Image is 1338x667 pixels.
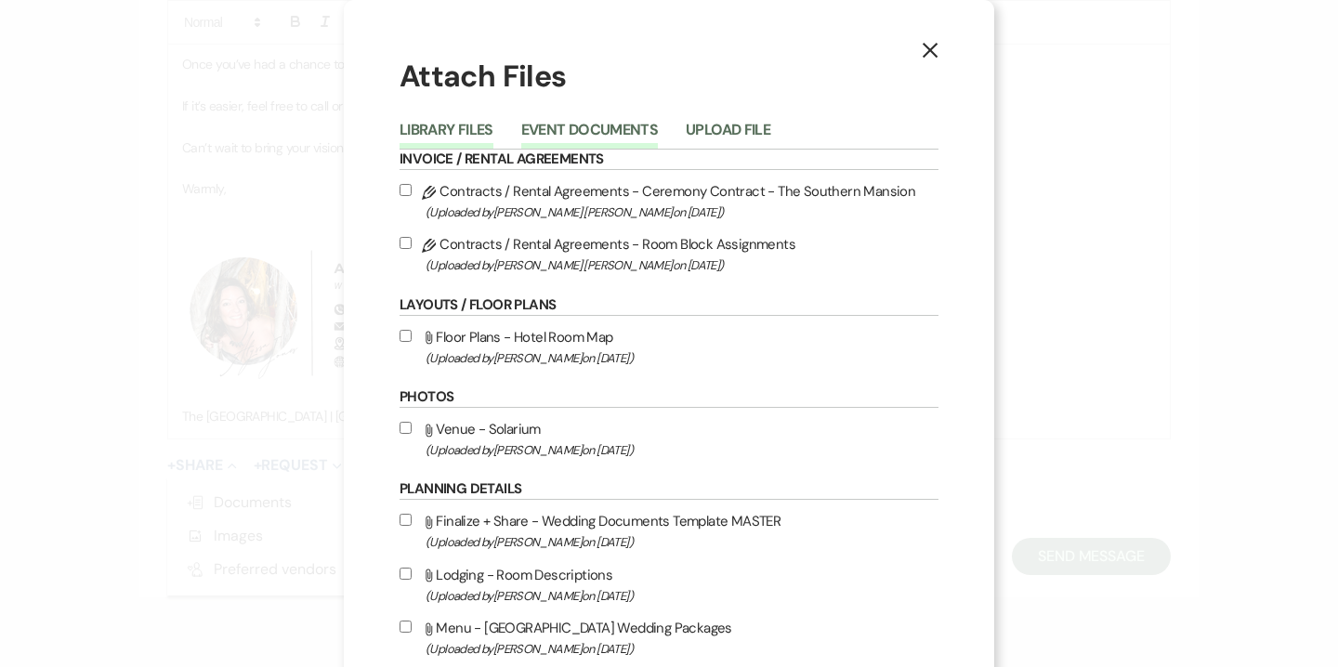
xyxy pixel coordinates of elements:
span: (Uploaded by [PERSON_NAME] on [DATE] ) [426,531,938,553]
button: Library Files [400,123,493,149]
label: Contracts / Rental Agreements - Room Block Assignments [400,232,938,276]
span: (Uploaded by [PERSON_NAME] on [DATE] ) [426,585,938,607]
input: Contracts / Rental Agreements - Room Block Assignments(Uploaded by[PERSON_NAME] [PERSON_NAME]on [... [400,237,412,249]
span: (Uploaded by [PERSON_NAME] on [DATE] ) [426,638,938,660]
label: Finalize + Share - Wedding Documents Template MASTER [400,509,938,553]
label: Lodging - Room Descriptions [400,563,938,607]
label: Menu - [GEOGRAPHIC_DATA] Wedding Packages [400,616,938,660]
input: Venue - Solarium(Uploaded by[PERSON_NAME]on [DATE]) [400,422,412,434]
label: Venue - Solarium [400,417,938,461]
h6: Invoice / Rental Agreements [400,150,938,170]
h6: Planning Details [400,479,938,500]
h6: Photos [400,387,938,408]
span: (Uploaded by [PERSON_NAME] on [DATE] ) [426,347,938,369]
span: (Uploaded by [PERSON_NAME] on [DATE] ) [426,439,938,461]
h1: Attach Files [400,56,938,98]
button: Event Documents [521,123,658,149]
span: (Uploaded by [PERSON_NAME] [PERSON_NAME] on [DATE] ) [426,255,938,276]
input: Lodging - Room Descriptions(Uploaded by[PERSON_NAME]on [DATE]) [400,568,412,580]
h6: Layouts / Floor Plans [400,295,938,316]
input: Contracts / Rental Agreements - Ceremony Contract - The Southern Mansion(Uploaded by[PERSON_NAME]... [400,184,412,196]
label: Contracts / Rental Agreements - Ceremony Contract - The Southern Mansion [400,179,938,223]
span: (Uploaded by [PERSON_NAME] [PERSON_NAME] on [DATE] ) [426,202,938,223]
input: Floor Plans - Hotel Room Map(Uploaded by[PERSON_NAME]on [DATE]) [400,330,412,342]
button: Upload File [686,123,770,149]
input: Finalize + Share - Wedding Documents Template MASTER(Uploaded by[PERSON_NAME]on [DATE]) [400,514,412,526]
label: Floor Plans - Hotel Room Map [400,325,938,369]
input: Menu - [GEOGRAPHIC_DATA] Wedding Packages(Uploaded by[PERSON_NAME]on [DATE]) [400,621,412,633]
